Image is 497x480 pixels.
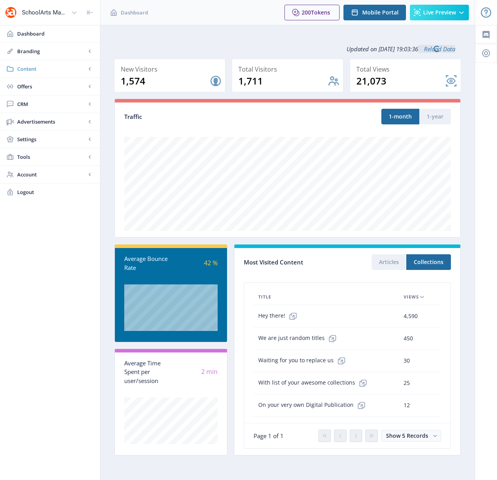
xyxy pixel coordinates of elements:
span: With list of your awesome collections [258,375,371,391]
div: Average Time Spent per user/session [124,359,171,385]
div: Most Visited Content [244,256,347,268]
span: 25 [404,378,410,388]
span: Tokens [311,9,330,16]
button: Mobile Portal [343,5,406,20]
button: 200Tokens [284,5,340,20]
span: Advertisements [17,118,86,126]
div: 1,574 [121,75,209,87]
span: Settings [17,135,86,143]
span: Live Preview [423,9,456,16]
span: Content [17,65,86,73]
span: Mobile Portal [362,9,399,16]
div: SchoolArts Magazine [22,4,68,21]
span: Page 1 of 1 [254,432,284,440]
span: Account [17,171,86,178]
span: 450 [404,334,413,343]
span: CRM [17,100,86,108]
span: Title [258,292,271,302]
span: Branding [17,47,86,55]
div: New Visitors [121,64,222,75]
div: Updated on [DATE] 19:03:36 [114,39,461,59]
div: Total Visitors [238,64,340,75]
button: 1-year [419,109,451,124]
span: Hey there! [258,308,301,324]
span: Dashboard [121,9,148,16]
span: 30 [404,356,410,365]
button: Show 5 Records [381,430,441,442]
span: Offers [17,83,86,90]
div: Average Bounce Rate [124,254,171,272]
span: Waiting for you to replace us [258,353,349,369]
div: Traffic [124,112,288,121]
span: Show 5 Records [386,432,428,439]
button: Live Preview [410,5,469,20]
a: Reload Data [418,45,455,53]
div: 21,073 [356,75,445,87]
span: We are just random titles [258,331,340,346]
span: Logout [17,188,94,196]
button: Articles [372,254,406,270]
span: Dashboard [17,30,94,38]
div: 1,711 [238,75,327,87]
button: Collections [406,254,451,270]
div: 2 min [171,367,218,376]
span: Tools [17,153,86,161]
span: Views [404,292,419,302]
img: properties.app_icon.png [5,6,17,19]
button: 1-month [381,109,419,124]
span: On your very own Digital Publication [258,397,369,413]
span: 4,590 [404,311,418,321]
span: 42 % [204,259,218,267]
div: Total Views [356,64,458,75]
span: 12 [404,401,410,410]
